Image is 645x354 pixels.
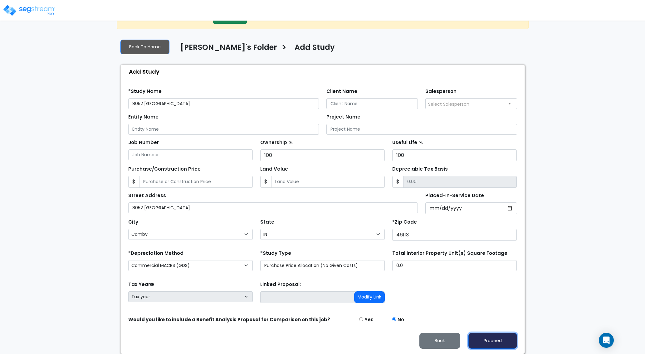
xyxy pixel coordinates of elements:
[128,98,319,109] input: Study Name
[128,88,162,95] label: *Study Name
[260,139,293,146] label: Ownership %
[295,43,335,54] h4: Add Study
[128,192,166,199] label: Street Address
[124,65,525,78] div: Add Study
[128,114,159,121] label: Entity Name
[425,192,484,199] label: Placed-In-Service Date
[260,176,271,188] span: $
[326,88,357,95] label: Client Name
[468,333,517,349] button: Proceed
[392,176,403,188] span: $
[392,149,517,161] input: Useful Life %
[392,260,517,271] input: total square foot
[326,124,517,135] input: Project Name
[281,42,287,55] h3: >
[392,219,417,226] label: *Zip Code
[271,176,385,188] input: Land Value
[290,43,335,56] a: Add Study
[398,316,404,323] label: No
[128,202,418,213] input: Street Address
[392,250,507,257] label: Total Interior Property Unit(s) Square Footage
[326,114,360,121] label: Project Name
[326,98,418,109] input: Client Name
[260,166,288,173] label: Land Value
[128,219,138,226] label: City
[128,124,319,135] input: Entity Name
[128,176,139,188] span: $
[414,336,465,344] a: Back
[176,43,277,56] a: [PERSON_NAME]'s Folder
[425,88,457,95] label: Salesperson
[599,333,614,348] div: Open Intercom Messenger
[128,139,159,146] label: Job Number
[260,149,385,161] input: Ownership %
[128,316,330,323] strong: Would you like to include a Benefit Analysis Proposal for Comparison on this job?
[139,176,253,188] input: Purchase or Construction Price
[392,229,517,241] input: Zip Code
[128,250,183,257] label: *Depreciation Method
[364,316,374,323] label: Yes
[419,333,460,349] button: Back
[260,250,291,257] label: *Study Type
[128,149,253,160] input: Job Number
[2,4,56,17] img: logo_pro_r.png
[128,166,201,173] label: Purchase/Construction Price
[392,166,448,173] label: Depreciable Tax Basis
[428,101,469,107] span: Select Salesperson
[354,291,385,303] button: Modify Link
[392,139,423,146] label: Useful Life %
[120,40,169,54] a: Back To Home
[260,281,301,288] label: Linked Proposal:
[260,219,274,226] label: State
[403,176,517,188] input: 0.00
[180,43,277,54] h4: [PERSON_NAME]'s Folder
[128,281,154,288] label: Tax Year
